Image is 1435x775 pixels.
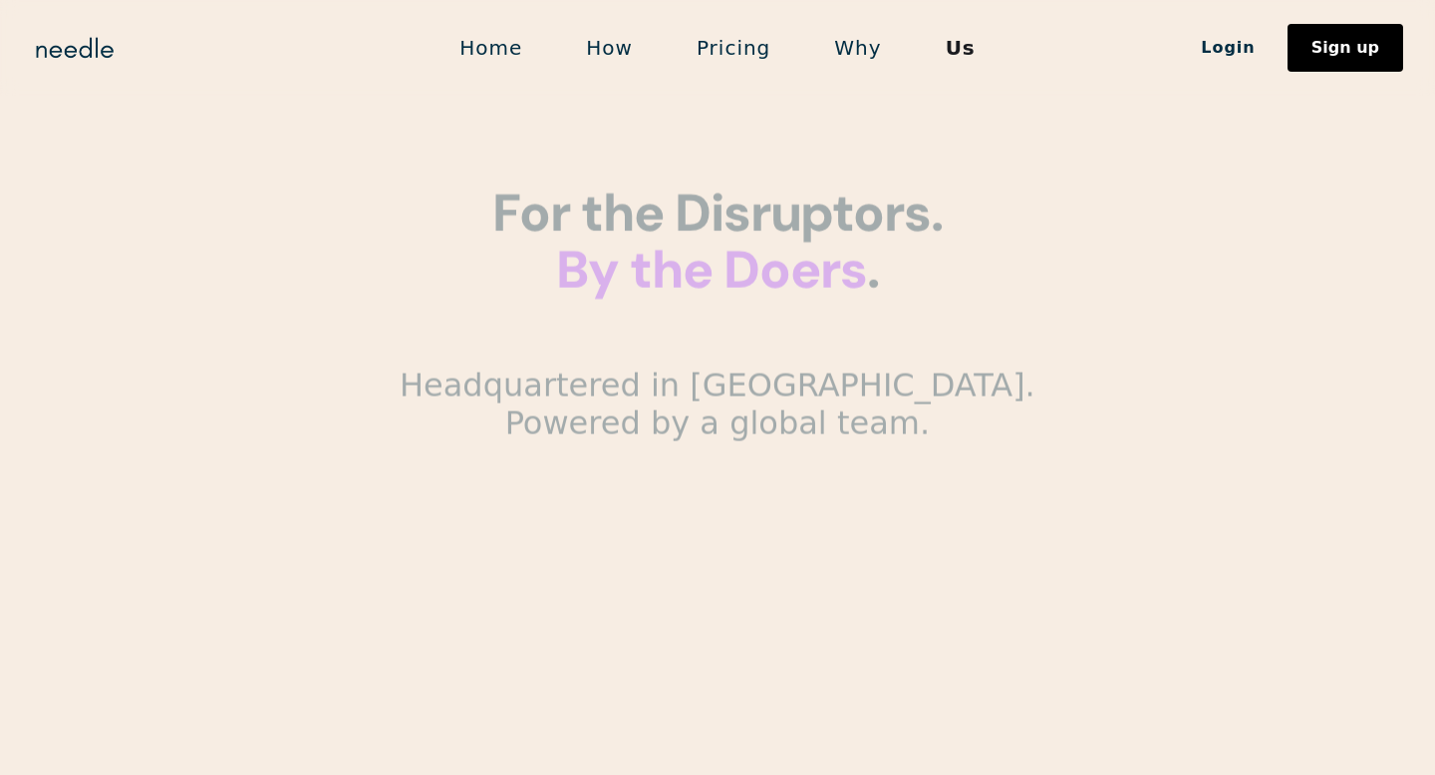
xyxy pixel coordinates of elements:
[400,366,1035,442] p: Headquartered in [GEOGRAPHIC_DATA]. Powered by a global team.
[665,27,802,69] a: Pricing
[492,185,943,357] h1: For the Disruptors. ‍ . ‍
[554,27,665,69] a: How
[914,27,1007,69] a: Us
[1311,40,1379,56] div: Sign up
[556,236,867,304] span: By the Doers
[802,27,913,69] a: Why
[1169,31,1288,65] a: Login
[1288,24,1403,72] a: Sign up
[428,27,554,69] a: Home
